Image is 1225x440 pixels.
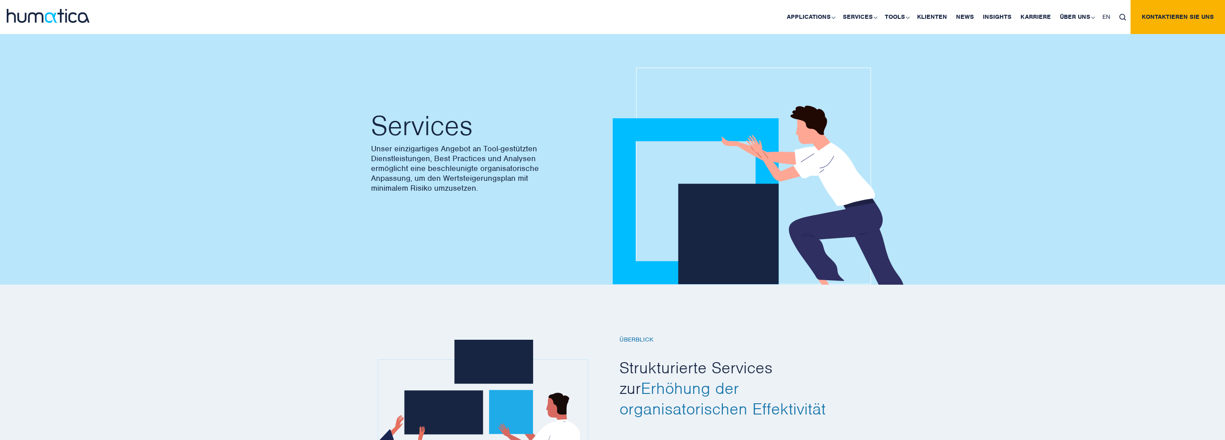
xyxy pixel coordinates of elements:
[619,357,861,419] h2: Strukturierte Services zur
[1102,13,1110,21] span: EN
[613,68,922,285] img: about_banner1
[7,9,90,23] img: logo
[619,378,826,419] span: Erhöhung der organisatorischen Effektivität
[619,336,861,344] h6: Überblick
[371,112,604,139] h2: Services
[1119,14,1126,21] img: search_icon
[371,144,604,193] p: Unser einzigartiges Angebot an Tool-gestützten Dienstleistungen, Best Practices und Analysen ermö...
